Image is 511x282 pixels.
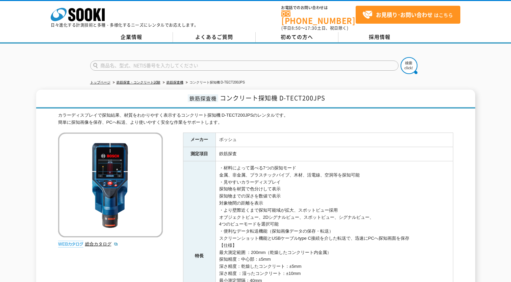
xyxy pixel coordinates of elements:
[362,10,453,20] span: はこちら
[117,80,160,84] a: 鉄筋探査・コンクリート試験
[291,25,301,31] span: 8:50
[90,32,173,42] a: 企業情報
[281,6,356,10] span: お電話でのお問い合わせは
[184,79,245,86] li: コンクリート探知機 D-TECT200JPS
[281,10,356,24] a: [PHONE_NUMBER]
[85,241,118,246] a: 総合カタログ
[305,25,317,31] span: 17:30
[183,147,215,161] th: 測定項目
[58,133,163,237] img: コンクリート探知機 D-TECT200JPS
[90,61,399,71] input: 商品名、型式、NETIS番号を入力してください
[183,133,215,147] th: メーカー
[58,241,83,248] img: webカタログ
[376,10,433,19] strong: お見積り･お問い合わせ
[215,133,453,147] td: ボッシュ
[173,32,256,42] a: よくあるご質問
[188,94,218,102] span: 鉄筋探査機
[90,80,110,84] a: トップページ
[220,93,325,102] span: コンクリート探知機 D-TECT200JPS
[215,147,453,161] td: 鉄筋探査
[401,57,417,74] img: btn_search.png
[281,25,348,31] span: (平日 ～ 土日、祝日除く)
[356,6,460,24] a: お見積り･お問い合わせはこちら
[51,23,199,27] p: 日々進化する計測技術と多種・多様化するニーズにレンタルでお応えします。
[167,80,183,84] a: 鉄筋探査機
[256,32,338,42] a: 初めての方へ
[338,32,421,42] a: 採用情報
[58,112,453,126] div: カラーディスプレイで探知結果、材質をわかりやすく表示するコンクリート探知機 D-TECT200JPSのレンタルです。 簡単に探知画像を保存、PCへ転送、より使いやすく安全な作業をサポートします。
[281,33,313,41] span: 初めての方へ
